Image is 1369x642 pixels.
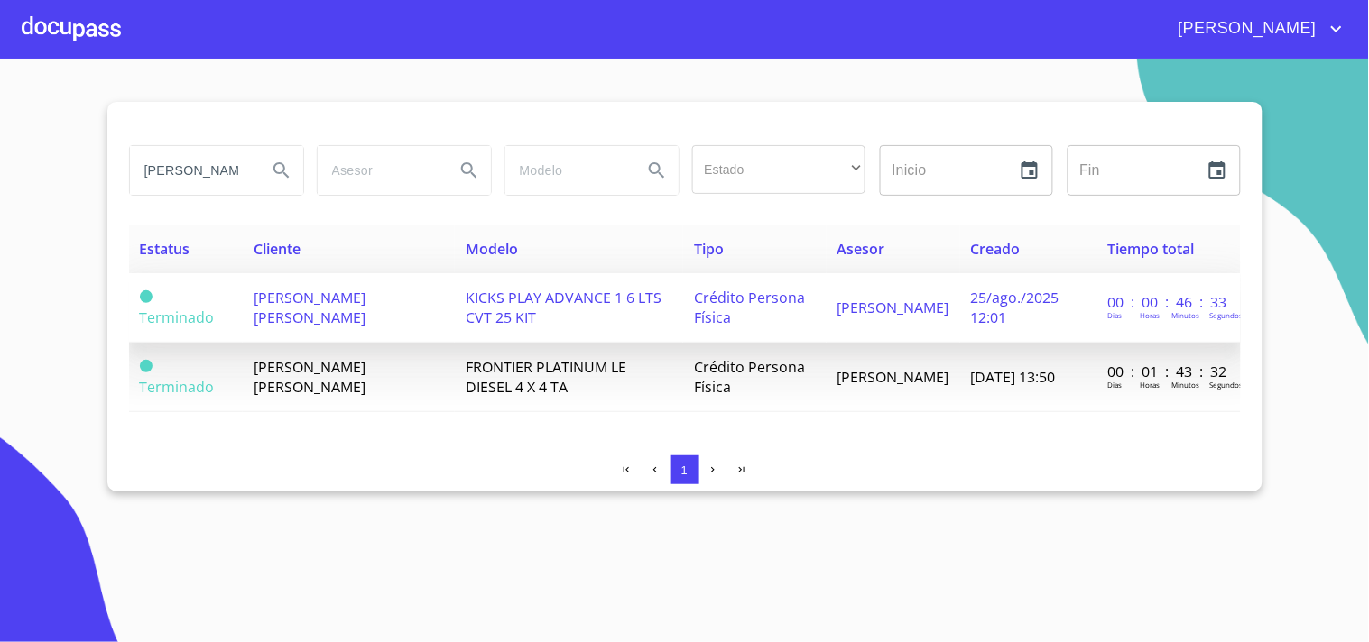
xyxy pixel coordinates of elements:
[466,239,518,259] span: Modelo
[694,288,805,327] span: Crédito Persona Física
[837,239,885,259] span: Asesor
[971,288,1059,327] span: 25/ago./2025 12:01
[466,357,626,397] span: FRONTIER PLATINUM LE DIESEL 4 X 4 TA
[837,298,949,317] span: [PERSON_NAME]
[1140,310,1160,320] p: Horas
[140,239,190,259] span: Estatus
[1165,14,1347,43] button: account of current user
[318,146,440,195] input: search
[694,357,805,397] span: Crédito Persona Física
[971,367,1056,387] span: [DATE] 13:50
[1107,292,1229,312] p: 00 : 00 : 46 : 33
[1107,310,1122,320] p: Dias
[635,149,679,192] button: Search
[1107,362,1229,381] p: 00 : 01 : 43 : 32
[1107,239,1194,259] span: Tiempo total
[681,463,688,477] span: 1
[1107,380,1122,390] p: Dias
[692,145,865,194] div: ​
[671,455,699,484] button: 1
[694,239,724,259] span: Tipo
[837,367,949,387] span: [PERSON_NAME]
[1140,380,1160,390] p: Horas
[140,377,215,397] span: Terminado
[505,146,628,195] input: search
[1165,14,1326,43] span: [PERSON_NAME]
[260,149,303,192] button: Search
[140,290,153,303] span: Terminado
[1171,310,1199,320] p: Minutos
[971,239,1021,259] span: Creado
[1209,310,1243,320] p: Segundos
[448,149,491,192] button: Search
[140,360,153,372] span: Terminado
[254,239,301,259] span: Cliente
[1171,380,1199,390] p: Minutos
[254,357,365,397] span: [PERSON_NAME] [PERSON_NAME]
[130,146,253,195] input: search
[1209,380,1243,390] p: Segundos
[466,288,661,327] span: KICKS PLAY ADVANCE 1 6 LTS CVT 25 KIT
[254,288,365,327] span: [PERSON_NAME] [PERSON_NAME]
[140,307,215,327] span: Terminado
